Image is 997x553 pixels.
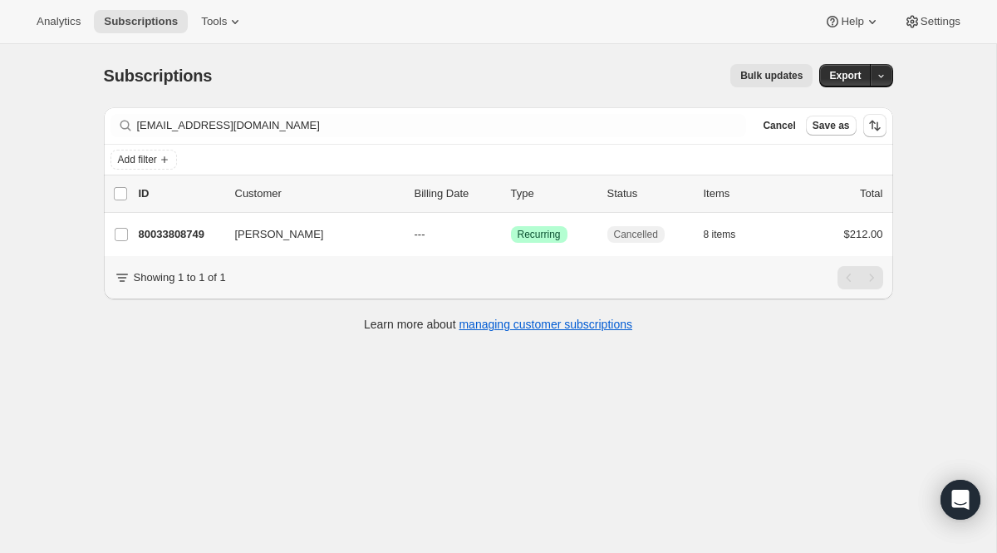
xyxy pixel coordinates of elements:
button: Bulk updates [730,64,813,87]
div: Open Intercom Messenger [941,480,980,520]
a: managing customer subscriptions [459,318,632,331]
button: [PERSON_NAME] [225,221,391,248]
div: 80033808749[PERSON_NAME]---SuccessRecurringCancelled8 items$212.00 [139,223,883,246]
p: Billing Date [415,185,498,202]
button: Add filter [111,150,177,170]
span: $212.00 [844,228,883,240]
span: Subscriptions [104,67,213,85]
span: Cancel [763,119,795,132]
span: Export [829,69,861,82]
p: Total [860,185,882,202]
span: Analytics [37,15,81,28]
button: Cancel [756,116,802,136]
p: 80033808749 [139,226,222,243]
p: Showing 1 to 1 of 1 [134,269,226,286]
span: Bulk updates [740,69,803,82]
span: Subscriptions [104,15,178,28]
span: Save as [813,119,850,132]
button: Save as [806,116,857,136]
span: Settings [921,15,960,28]
p: ID [139,185,222,202]
div: Type [511,185,594,202]
button: Settings [894,10,970,33]
nav: Pagination [837,266,883,289]
span: Tools [201,15,227,28]
input: Filter subscribers [137,114,747,137]
button: Sort the results [863,114,886,137]
p: Learn more about [364,316,632,333]
button: Tools [191,10,253,33]
button: Export [819,64,871,87]
div: IDCustomerBilling DateTypeStatusItemsTotal [139,185,883,202]
div: Items [704,185,787,202]
span: Cancelled [614,228,658,241]
span: --- [415,228,425,240]
p: Status [607,185,690,202]
p: Customer [235,185,401,202]
span: Help [841,15,863,28]
button: Subscriptions [94,10,188,33]
span: 8 items [704,228,736,241]
span: Add filter [118,153,157,166]
button: Analytics [27,10,91,33]
span: [PERSON_NAME] [235,226,324,243]
button: 8 items [704,223,754,246]
button: Help [814,10,890,33]
span: Recurring [518,228,561,241]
